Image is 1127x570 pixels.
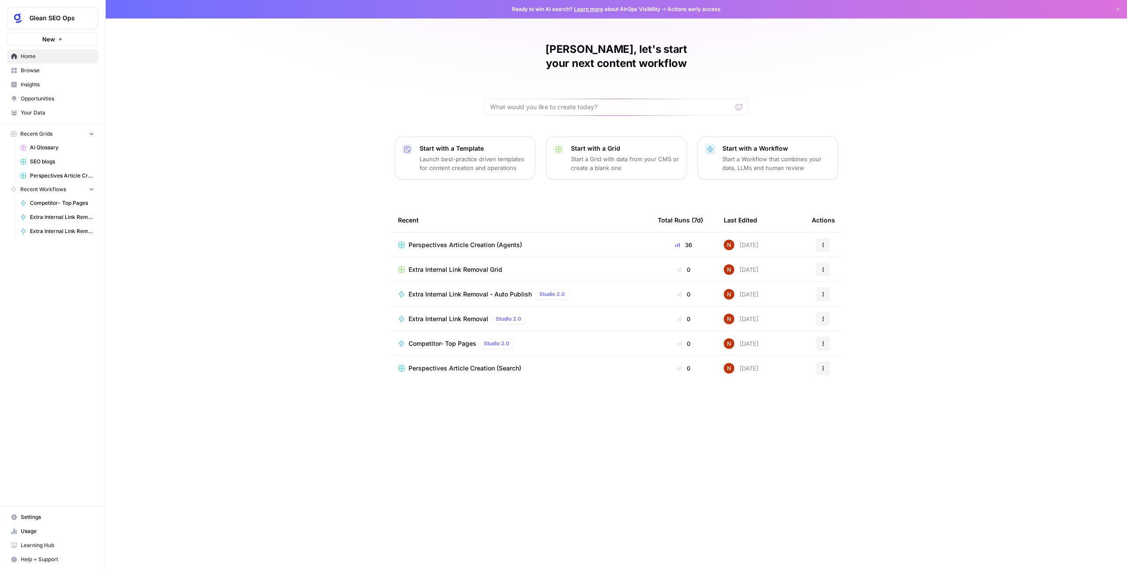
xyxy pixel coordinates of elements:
a: Home [7,49,98,63]
div: [DATE] [724,289,759,300]
span: Studio 2.0 [484,340,509,348]
span: Extra Internal Link Removal [30,213,94,221]
div: [DATE] [724,314,759,324]
a: Learning Hub [7,538,98,552]
span: Recent Workflows [20,185,66,193]
a: Competitor- Top Pages [16,196,98,210]
img: 4fp16ll1l9r167b2opck15oawpi4 [724,240,734,250]
span: Extra Internal Link Removal [409,315,488,323]
div: 36 [658,241,710,249]
span: Perspectives Article Creation (Agents) [409,241,522,249]
div: Total Runs (7d) [658,208,703,232]
a: Settings [7,510,98,524]
button: Start with a TemplateLaunch best-practice driven templates for content creation and operations [394,137,535,180]
a: Insights [7,78,98,92]
a: AI Glossary [16,141,98,155]
span: Perspectives Article Creation (Search) [409,364,521,373]
span: Extra Internal Link Removal - Auto Publish [30,227,94,235]
div: 0 [658,290,710,299]
button: New [7,33,98,46]
input: What would you like to create today? [490,103,732,111]
span: Extra Internal Link Removal Grid [409,265,502,274]
span: AI Glossary [30,144,94,152]
span: Your Data [21,109,94,117]
img: 4fp16ll1l9r167b2opck15oawpi4 [724,314,734,324]
a: Extra Internal Link RemovalStudio 2.0 [398,314,644,324]
div: 0 [658,315,710,323]
span: Learning Hub [21,541,94,549]
p: Start with a Grid [571,144,679,153]
div: Recent [398,208,644,232]
a: Extra Internal Link Removal [16,210,98,224]
a: Usage [7,524,98,538]
button: Start with a WorkflowStart a Workflow that combines your data, LLMs and human review [697,137,838,180]
a: Extra Internal Link Removal - Auto Publish [16,224,98,238]
a: Perspectives Article Creation (Search) [398,364,644,373]
div: 0 [658,339,710,348]
span: SEO blogs [30,158,94,166]
img: Glean SEO Ops Logo [10,10,26,26]
button: Workspace: Glean SEO Ops [7,7,98,29]
span: Competitor- Top Pages [409,339,476,348]
span: Opportunities [21,95,94,103]
a: Opportunities [7,92,98,106]
p: Launch best-practice driven templates for content creation and operations [420,155,528,172]
a: Extra Internal Link Removal - Auto PublishStudio 2.0 [398,289,644,300]
div: Last Edited [724,208,757,232]
div: 0 [658,364,710,373]
span: Settings [21,513,94,521]
a: Perspectives Article Creation (Agents) [398,241,644,249]
a: Your Data [7,106,98,120]
span: Perspectives Article Creation (Agents) [30,172,94,180]
a: Learn more [574,6,603,12]
div: [DATE] [724,240,759,250]
a: Browse [7,63,98,78]
p: Start a Grid with data from your CMS or create a blank one [571,155,679,172]
a: SEO blogs [16,155,98,169]
div: [DATE] [724,338,759,349]
span: Glean SEO Ops [29,14,83,22]
span: Extra Internal Link Removal - Auto Publish [409,290,532,299]
h1: [PERSON_NAME], let's start your next content workflow [484,42,748,70]
span: New [42,35,55,44]
a: Perspectives Article Creation (Agents) [16,169,98,183]
a: Extra Internal Link Removal Grid [398,265,644,274]
img: 4fp16ll1l9r167b2opck15oawpi4 [724,338,734,349]
div: 0 [658,265,710,274]
span: Home [21,52,94,60]
span: Usage [21,527,94,535]
span: Competitor- Top Pages [30,199,94,207]
button: Recent Grids [7,127,98,141]
button: Start with a GridStart a Grid with data from your CMS or create a blank one [546,137,687,180]
span: Studio 2.0 [539,290,565,298]
button: Help + Support [7,552,98,566]
div: Actions [812,208,835,232]
span: Studio 2.0 [496,315,521,323]
p: Start with a Workflow [722,144,831,153]
img: 4fp16ll1l9r167b2opck15oawpi4 [724,264,734,275]
div: [DATE] [724,264,759,275]
span: Help + Support [21,555,94,563]
img: 4fp16ll1l9r167b2opck15oawpi4 [724,363,734,374]
img: 4fp16ll1l9r167b2opck15oawpi4 [724,289,734,300]
span: Browse [21,67,94,74]
a: Competitor- Top PagesStudio 2.0 [398,338,644,349]
span: Actions early access [667,5,721,13]
p: Start a Workflow that combines your data, LLMs and human review [722,155,831,172]
p: Start with a Template [420,144,528,153]
span: Insights [21,81,94,89]
span: Ready to win AI search? about AirOps Visibility [512,5,660,13]
button: Recent Workflows [7,183,98,196]
span: Recent Grids [20,130,52,138]
div: [DATE] [724,363,759,374]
